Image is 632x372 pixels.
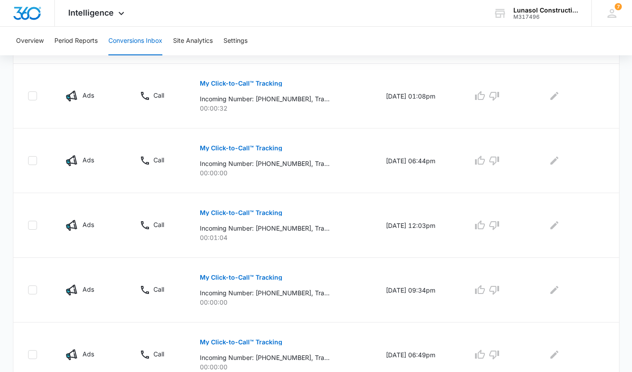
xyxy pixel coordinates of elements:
p: Incoming Number: [PHONE_NUMBER], Tracking Number: [PHONE_NUMBER], Ring To: [PHONE_NUMBER], Caller... [200,94,330,103]
td: [DATE] 06:44pm [375,128,462,193]
p: 00:00:00 [200,298,364,307]
td: [DATE] 01:08pm [375,64,462,128]
p: Ads [83,91,94,100]
p: My Click-to-Call™ Tracking [200,210,282,216]
button: Period Reports [54,27,98,55]
p: Call [153,349,164,359]
button: Edit Comments [547,218,562,232]
div: account id [513,14,578,20]
p: My Click-to-Call™ Tracking [200,274,282,281]
p: Ads [83,349,94,359]
button: My Click-to-Call™ Tracking [200,73,282,94]
button: Conversions Inbox [108,27,162,55]
button: Edit Comments [547,283,562,297]
p: Ads [83,285,94,294]
p: 00:01:04 [200,233,364,242]
div: notifications count [615,3,622,10]
td: [DATE] 09:34pm [375,258,462,322]
p: Incoming Number: [PHONE_NUMBER], Tracking Number: [PHONE_NUMBER], Ring To: [PHONE_NUMBER], Caller... [200,353,330,362]
p: 00:00:00 [200,362,364,372]
p: Call [153,220,164,229]
div: account name [513,7,578,14]
span: Intelligence [68,8,114,17]
span: 7 [615,3,622,10]
button: Settings [223,27,248,55]
button: My Click-to-Call™ Tracking [200,137,282,159]
button: Edit Comments [547,153,562,168]
button: My Click-to-Call™ Tracking [200,331,282,353]
p: Call [153,285,164,294]
button: Site Analytics [173,27,213,55]
p: Incoming Number: [PHONE_NUMBER], Tracking Number: [PHONE_NUMBER], Ring To: [PHONE_NUMBER], Caller... [200,223,330,233]
p: Incoming Number: [PHONE_NUMBER], Tracking Number: [PHONE_NUMBER], Ring To: [PHONE_NUMBER], Caller... [200,159,330,168]
td: [DATE] 12:03pm [375,193,462,258]
button: Edit Comments [547,89,562,103]
p: Call [153,91,164,100]
p: 00:00:00 [200,168,364,178]
p: My Click-to-Call™ Tracking [200,145,282,151]
button: Overview [16,27,44,55]
p: Call [153,155,164,165]
button: My Click-to-Call™ Tracking [200,202,282,223]
p: Ads [83,155,94,165]
p: 00:00:32 [200,103,364,113]
button: My Click-to-Call™ Tracking [200,267,282,288]
p: My Click-to-Call™ Tracking [200,80,282,87]
p: Incoming Number: [PHONE_NUMBER], Tracking Number: [PHONE_NUMBER], Ring To: [PHONE_NUMBER], Caller... [200,288,330,298]
p: My Click-to-Call™ Tracking [200,339,282,345]
button: Edit Comments [547,347,562,362]
p: Ads [83,220,94,229]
